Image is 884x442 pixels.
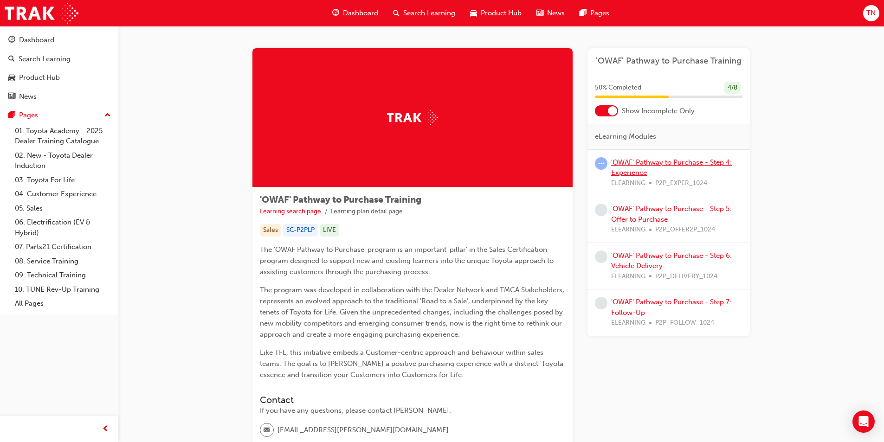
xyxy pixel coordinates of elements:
[393,7,400,19] span: search-icon
[403,8,455,19] span: Search Learning
[11,268,115,282] a: 09. Technical Training
[19,110,38,121] div: Pages
[8,111,15,120] span: pages-icon
[8,36,15,45] span: guage-icon
[655,224,715,235] span: P2P_OFFER2P_1024
[655,178,707,189] span: P2P_EXPER_1024
[8,55,15,64] span: search-icon
[4,69,115,86] a: Product Hub
[11,215,115,240] a: 06. Electrification (EV & Hybrid)
[4,88,115,105] a: News
[590,8,609,19] span: Pages
[277,425,449,436] span: [EMAIL_ADDRESS][PERSON_NAME][DOMAIN_NAME]
[595,250,607,263] span: learningRecordVerb_NONE-icon
[11,201,115,216] a: 05. Sales
[595,297,607,309] span: learningRecordVerb_NONE-icon
[260,194,421,205] span: 'OWAF' Pathway to Purchase Training
[595,56,742,66] a: 'OWAF' Pathway to Purchase Training
[387,110,438,125] img: Trak
[8,74,15,82] span: car-icon
[19,91,37,102] div: News
[8,93,15,101] span: news-icon
[19,72,60,83] div: Product Hub
[386,4,463,23] a: search-iconSearch Learning
[863,5,879,21] button: TN
[260,224,281,237] div: Sales
[611,178,645,189] span: ELEARNING
[595,204,607,216] span: learningRecordVerb_NONE-icon
[19,54,71,64] div: Search Learning
[547,8,565,19] span: News
[655,271,717,282] span: P2P_DELIVERY_1024
[595,157,607,170] span: learningRecordVerb_ATTEMPT-icon
[11,124,115,148] a: 01. Toyota Academy - 2025 Dealer Training Catalogue
[11,240,115,254] a: 07. Parts21 Certification
[595,131,656,142] span: eLearning Modules
[470,7,477,19] span: car-icon
[104,109,111,122] span: up-icon
[11,187,115,201] a: 04. Customer Experience
[866,8,876,19] span: TN
[283,224,318,237] div: SC-P2PLP
[11,173,115,187] a: 03. Toyota For Life
[572,4,617,23] a: pages-iconPages
[19,35,54,45] div: Dashboard
[529,4,572,23] a: news-iconNews
[852,410,875,433] div: Open Intercom Messenger
[536,7,543,19] span: news-icon
[611,318,645,328] span: ELEARNING
[332,7,339,19] span: guage-icon
[4,51,115,68] a: Search Learning
[260,405,565,416] div: If you have any questions, please contact [PERSON_NAME].
[11,254,115,269] a: 08. Service Training
[595,83,641,93] span: 50 % Completed
[4,30,115,107] button: DashboardSearch LearningProduct HubNews
[4,107,115,124] button: Pages
[260,348,567,379] span: Like TFL, this initiative embeds a Customer-centric approach and behaviour within sales teams. Th...
[260,395,565,405] h3: Contact
[655,318,714,328] span: P2P_FOLLOW_1024
[11,148,115,173] a: 02. New - Toyota Dealer Induction
[622,106,695,116] span: Show Incomplete Only
[611,224,645,235] span: ELEARNING
[343,8,378,19] span: Dashboard
[260,286,566,339] span: The program was developed in collaboration with the Dealer Network and TMCA Stakeholders, represe...
[481,8,522,19] span: Product Hub
[264,424,270,436] span: email-icon
[4,32,115,49] a: Dashboard
[11,282,115,297] a: 10. TUNE Rev-Up Training
[611,251,732,270] a: 'OWAF' Pathway to Purchase - Step 6: Vehicle Delivery
[320,224,339,237] div: LIVE
[325,4,386,23] a: guage-iconDashboard
[330,206,403,217] li: Learning plan detail page
[463,4,529,23] a: car-iconProduct Hub
[611,158,732,177] a: 'OWAF' Pathway to Purchase - Step 4: Experience
[611,271,645,282] span: ELEARNING
[611,205,731,224] a: 'OWAF' Pathway to Purchase - Step 5: Offer to Purchase
[5,3,78,24] img: Trak
[11,296,115,311] a: All Pages
[260,245,555,276] span: The 'OWAF Pathway to Purchase' program is an important 'pillar' in the Sales Certification progra...
[580,7,587,19] span: pages-icon
[102,423,109,435] span: prev-icon
[260,207,321,215] a: Learning search page
[611,298,731,317] a: 'OWAF' Pathway to Purchase - Step 7: Follow-Up
[724,82,741,94] div: 4 / 8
